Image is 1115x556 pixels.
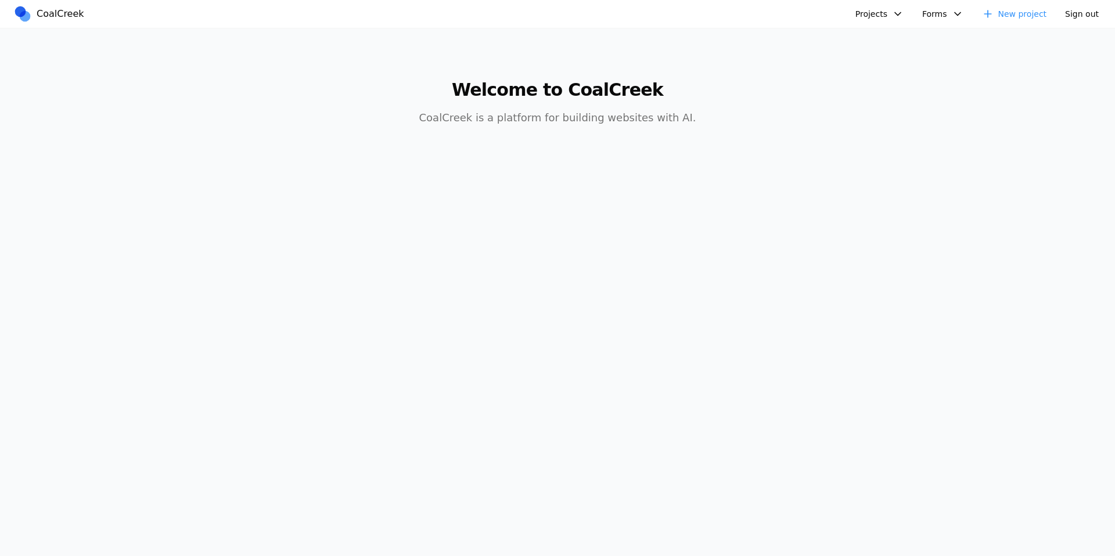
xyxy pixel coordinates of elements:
[13,5,89,23] a: CoalCreek
[848,5,911,23] button: Projects
[334,80,780,100] h1: Welcome to CoalCreek
[1058,5,1106,23] button: Sign out
[975,5,1054,23] a: New project
[334,110,780,126] p: CoalCreek is a platform for building websites with AI.
[915,5,970,23] button: Forms
[37,7,84,21] span: CoalCreek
